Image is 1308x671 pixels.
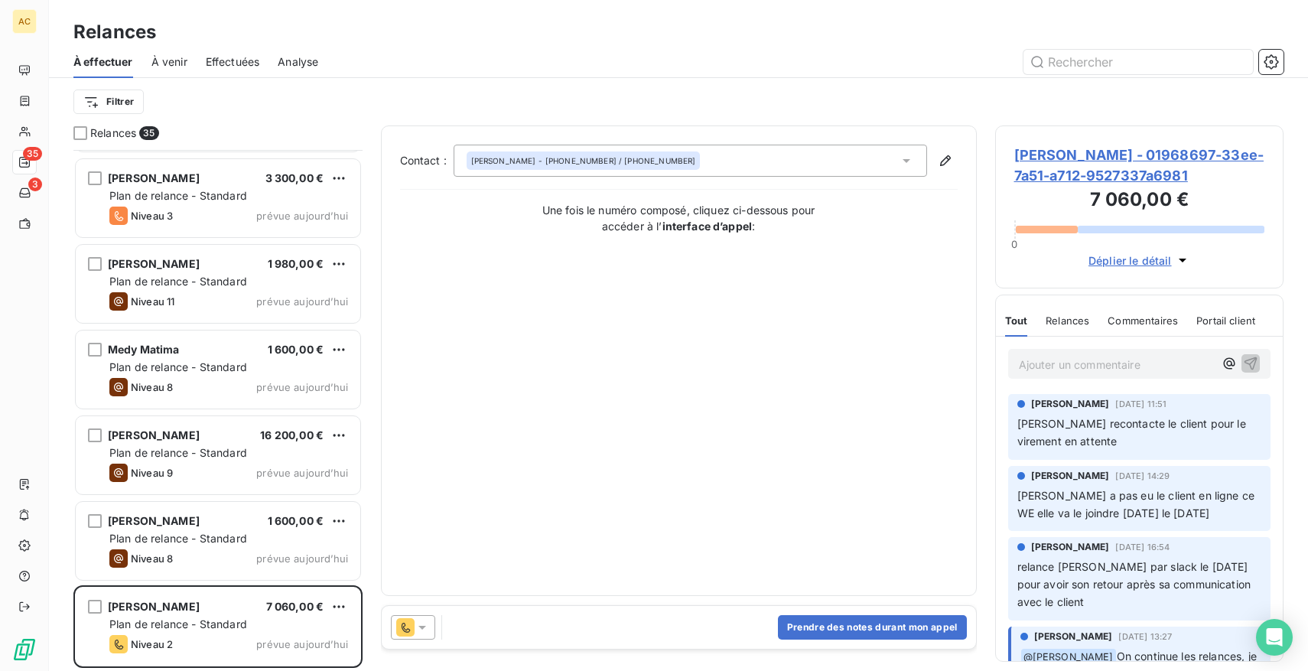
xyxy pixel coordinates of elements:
span: Analyse [278,54,318,70]
span: Plan de relance - Standard [109,532,247,545]
span: 35 [23,147,42,161]
span: 35 [139,126,158,140]
span: Niveau 8 [131,552,173,565]
span: À effectuer [73,54,133,70]
span: [PERSON_NAME] [1031,397,1110,411]
button: Prendre des notes durant mon appel [778,615,967,640]
span: [DATE] 14:29 [1115,471,1170,480]
span: Niveau 8 [131,381,173,393]
label: Contact : [400,153,454,168]
span: [PERSON_NAME] [108,600,200,613]
span: Niveau 11 [131,295,174,308]
span: @ [PERSON_NAME] [1021,649,1116,666]
span: 3 300,00 € [265,171,324,184]
span: Relances [1046,314,1089,327]
span: Plan de relance - Standard [109,189,247,202]
span: Commentaires [1108,314,1178,327]
h3: Relances [73,18,156,46]
span: Tout [1005,314,1028,327]
span: [PERSON_NAME] [108,514,200,527]
span: 0 [1011,238,1017,250]
span: 1 980,00 € [268,257,324,270]
div: grid [73,150,363,671]
span: 1 600,00 € [268,514,324,527]
span: Plan de relance - Standard [109,275,247,288]
span: Effectuées [206,54,260,70]
span: prévue aujourd’hui [256,295,348,308]
input: Rechercher [1023,50,1253,74]
span: [PERSON_NAME] [471,155,536,166]
span: 1 600,00 € [268,343,324,356]
span: relance [PERSON_NAME] par slack le [DATE] pour avoir son retour après sa communication avec le cl... [1017,560,1254,608]
span: Medy Matima [108,343,180,356]
div: Open Intercom Messenger [1256,619,1293,656]
span: Niveau 9 [131,467,173,479]
span: Plan de relance - Standard [109,617,247,630]
p: Une fois le numéro composé, cliquez ci-dessous pour accéder à l’ : [525,202,831,234]
span: [DATE] 13:27 [1118,632,1172,641]
span: [PERSON_NAME] [108,171,200,184]
span: [PERSON_NAME] [1034,630,1113,643]
button: Déplier le détail [1084,252,1195,269]
span: [PERSON_NAME] recontacte le client pour le virement en attente [1017,417,1249,448]
span: Portail client [1196,314,1255,327]
span: [PERSON_NAME] a pas eu le client en ligne ce WE elle va le joindre [DATE] le [DATE] [1017,489,1258,520]
span: [PERSON_NAME] [108,428,200,441]
span: [DATE] 16:54 [1115,542,1170,552]
span: Plan de relance - Standard [109,360,247,373]
span: 16 200,00 € [260,428,324,441]
span: 3 [28,178,42,191]
div: AC [12,9,37,34]
span: [DATE] 11:51 [1115,399,1166,409]
span: Niveau 3 [131,210,173,222]
span: prévue aujourd’hui [256,467,348,479]
h3: 7 060,00 € [1014,186,1265,217]
span: À venir [151,54,187,70]
span: [PERSON_NAME] - 01968697-33ee-7a51-a712-9527337a6981 [1014,145,1265,186]
span: Déplier le détail [1088,252,1172,269]
span: Plan de relance - Standard [109,446,247,459]
span: [PERSON_NAME] [108,257,200,270]
span: [PERSON_NAME] [1031,469,1110,483]
span: prévue aujourd’hui [256,210,348,222]
span: [PERSON_NAME] [1031,540,1110,554]
strong: interface d’appel [662,220,753,233]
img: Logo LeanPay [12,637,37,662]
span: Niveau 2 [131,638,173,650]
span: prévue aujourd’hui [256,381,348,393]
span: prévue aujourd’hui [256,552,348,565]
span: prévue aujourd’hui [256,638,348,650]
span: Relances [90,125,136,141]
span: 7 060,00 € [266,600,324,613]
button: Filtrer [73,90,144,114]
div: - [PHONE_NUMBER] / [PHONE_NUMBER] [471,155,696,166]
